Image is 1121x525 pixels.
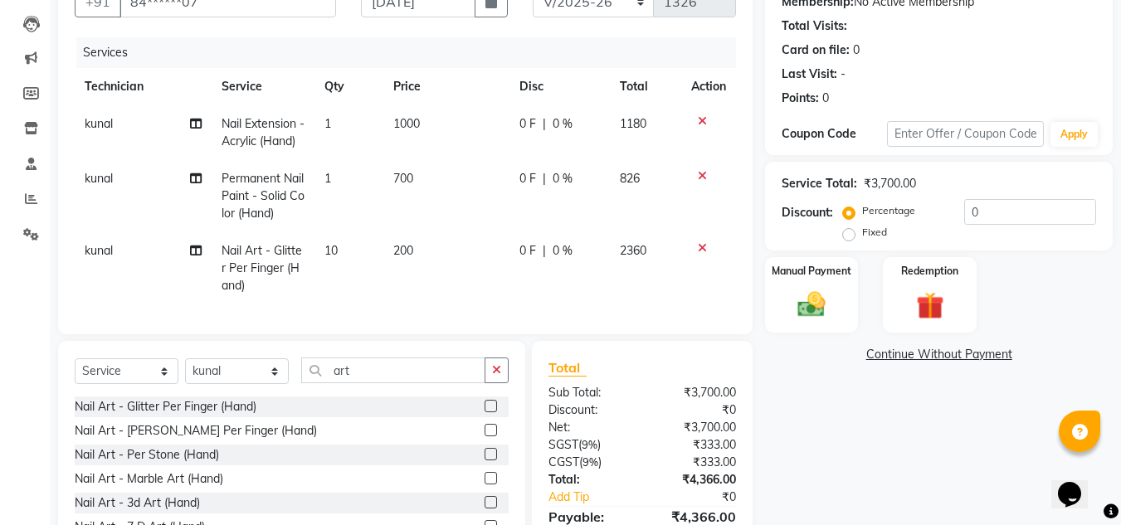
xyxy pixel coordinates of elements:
span: Nail Art - Glitter Per Finger (Hand) [222,243,302,293]
input: Search or Scan [301,357,485,383]
div: Nail Art - Marble Art (Hand) [75,470,223,488]
div: ₹3,700.00 [642,384,748,401]
label: Manual Payment [772,264,851,279]
span: 0 F [519,115,536,133]
div: Service Total: [782,175,857,192]
div: Total Visits: [782,17,847,35]
label: Redemption [901,264,958,279]
div: ( ) [536,436,642,454]
th: Technician [75,68,212,105]
span: | [543,115,546,133]
span: 1 [324,171,331,186]
span: 10 [324,243,338,258]
span: 200 [393,243,413,258]
span: 1 [324,116,331,131]
iframe: chat widget [1051,459,1104,508]
th: Price [383,68,509,105]
div: Discount: [782,204,833,221]
th: Disc [509,68,610,105]
div: Card on file: [782,41,850,59]
div: Points: [782,90,819,107]
div: Discount: [536,401,642,419]
a: Continue Without Payment [768,346,1109,363]
span: Total [548,359,587,377]
div: Nail Art - [PERSON_NAME] Per Finger (Hand) [75,422,317,440]
img: _cash.svg [789,289,834,320]
span: kunal [85,243,113,258]
div: Nail Art - 3d Art (Hand) [75,494,200,512]
label: Percentage [862,203,915,218]
div: Total: [536,471,642,489]
div: Nail Art - Glitter Per Finger (Hand) [75,398,256,416]
div: Sub Total: [536,384,642,401]
th: Total [610,68,681,105]
div: ₹4,366.00 [642,471,748,489]
div: ₹0 [642,401,748,419]
span: 0 % [553,170,573,187]
div: Nail Art - Per Stone (Hand) [75,446,219,464]
span: Nail Extension - Acrylic (Hand) [222,116,305,148]
span: 1000 [393,116,420,131]
div: ₹3,700.00 [864,175,916,192]
span: kunal [85,116,113,131]
span: 0 F [519,242,536,260]
input: Enter Offer / Coupon Code [887,121,1044,147]
div: ( ) [536,454,642,471]
span: SGST [548,437,578,452]
div: Coupon Code [782,125,886,143]
span: 0 % [553,115,573,133]
div: ₹333.00 [642,454,748,471]
span: 826 [620,171,640,186]
span: | [543,242,546,260]
span: kunal [85,171,113,186]
span: 9% [582,438,597,451]
span: Permanent Nail Paint - Solid Color (Hand) [222,171,305,221]
a: Add Tip [536,489,660,506]
span: 2360 [620,243,646,258]
div: Net: [536,419,642,436]
div: Services [76,37,748,68]
span: CGST [548,455,579,469]
th: Qty [314,68,383,105]
th: Action [681,68,736,105]
div: ₹3,700.00 [642,419,748,436]
div: 0 [822,90,829,107]
div: 0 [853,41,860,59]
div: Last Visit: [782,66,837,83]
span: | [543,170,546,187]
th: Service [212,68,314,105]
div: ₹333.00 [642,436,748,454]
div: ₹0 [660,489,749,506]
span: 9% [582,455,598,469]
span: 0 F [519,170,536,187]
div: - [841,66,846,83]
button: Apply [1050,122,1098,147]
img: _gift.svg [908,289,953,323]
label: Fixed [862,225,887,240]
span: 1180 [620,116,646,131]
span: 700 [393,171,413,186]
span: 0 % [553,242,573,260]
